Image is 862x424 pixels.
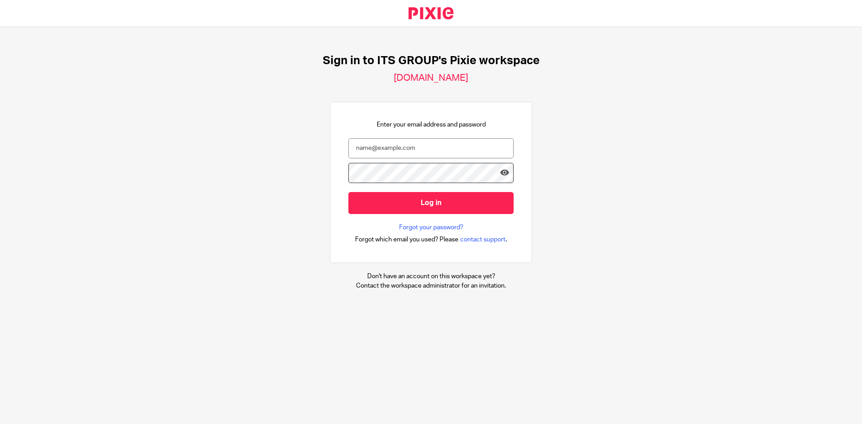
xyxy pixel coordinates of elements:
h1: Sign in to ITS GROUP's Pixie workspace [323,54,540,68]
h2: [DOMAIN_NAME] [394,72,468,84]
input: Log in [348,192,514,214]
p: Contact the workspace administrator for an invitation. [356,281,506,290]
a: Forgot your password? [399,223,463,232]
span: Forgot which email you used? Please [355,235,458,244]
input: name@example.com [348,138,514,158]
span: contact support [460,235,506,244]
p: Enter your email address and password [377,120,486,129]
p: Don't have an account on this workspace yet? [356,272,506,281]
div: . [355,234,507,245]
